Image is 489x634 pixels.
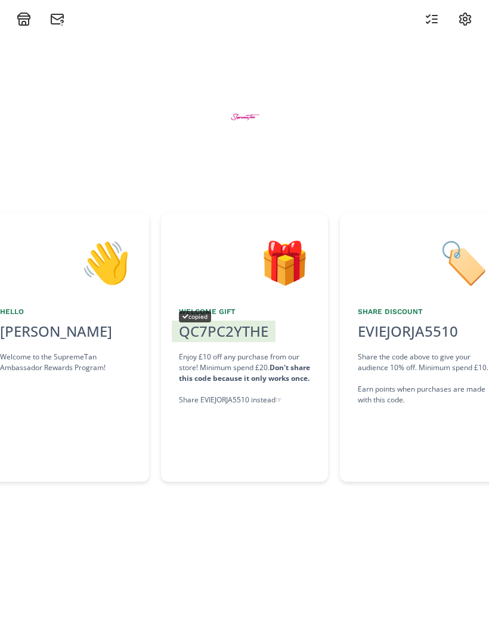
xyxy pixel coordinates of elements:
div: 🏷️ [358,231,489,292]
div: EVIEJORJA5510 [358,321,458,342]
div: Welcome Gift [179,306,310,317]
div: Share Discount [358,306,489,317]
div: copied [179,311,211,322]
div: Share the code above to give your audience 10% off. Minimum spend £10. Earn points when purchases... [358,352,489,405]
img: BtZWWMaMEGZe [222,94,267,139]
div: QC7PC2YTHE [172,321,276,342]
strong: Don't share this code because it only works once. [179,362,310,383]
div: 🎁 [179,231,310,292]
div: Enjoy £10 off any purchase from our store! Minimum spend £20. Share EVIEJORJA5510 instead ☞ [179,352,310,405]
